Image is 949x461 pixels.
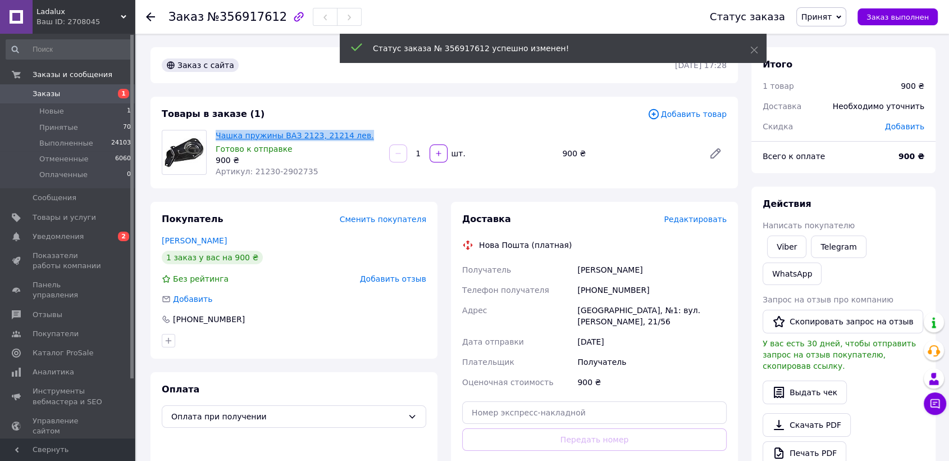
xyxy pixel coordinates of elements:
span: Уведомления [33,232,84,242]
span: Готово к отправке [216,144,293,153]
span: 1 [118,89,129,98]
div: Получатель [575,352,729,372]
span: У вас есть 30 дней, чтобы отправить запрос на отзыв покупателю, скопировав ссылку. [763,339,916,370]
div: [PHONE_NUMBER] [575,280,729,300]
span: Добавить [173,295,212,304]
button: Выдать чек [763,381,847,404]
span: Покупатели [33,329,79,339]
span: Каталог ProSale [33,348,93,358]
a: Скачать PDF [763,413,851,437]
div: 1 заказ у вас на 900 ₴ [162,251,263,264]
span: Заказ [168,10,204,24]
span: Редактировать [664,215,727,224]
span: Оплата [162,384,199,395]
div: [GEOGRAPHIC_DATA], №1: вул. [PERSON_NAME], 21/56 [575,300,729,332]
span: Оплаченные [39,170,88,180]
span: Запрос на отзыв про компанию [763,295,893,304]
a: Viber [767,236,806,258]
input: Поиск [6,39,132,60]
span: Товары и услуги [33,213,96,223]
span: Инструменты вебмастера и SEO [33,386,104,406]
span: Ladalux [36,7,121,17]
span: 0 [127,170,131,180]
span: Принят [801,12,832,21]
button: Чат с покупателем [924,392,946,415]
div: 900 ₴ [216,155,380,166]
span: Отзывы [33,310,62,320]
span: Принятые [39,123,78,133]
div: 900 ₴ [575,372,729,392]
span: Сообщения [33,193,76,203]
img: Чашка пружины ВАЗ 2123, 21214 лев. [162,135,206,170]
span: Артикул: 21230-2902735 [216,167,318,176]
span: 6060 [115,154,131,164]
span: Итого [763,59,792,70]
b: 900 ₴ [898,152,924,161]
div: [PERSON_NAME] [575,260,729,280]
div: 900 ₴ [558,146,700,161]
div: 900 ₴ [901,80,924,92]
span: Всего к оплате [763,152,825,161]
span: Оплата при получении [171,410,403,423]
span: Отмененные [39,154,88,164]
span: Заказы [33,89,60,99]
span: Показатели работы компании [33,251,104,271]
div: Нова Пошта (платная) [476,239,574,251]
span: 70 [123,123,131,133]
input: Номер экспресс-накладной [462,401,727,424]
span: Управление сайтом [33,416,104,436]
span: Покупатель [162,214,223,224]
a: Редактировать [704,142,727,165]
span: Новые [39,106,64,116]
div: Необходимо уточнить [826,94,931,119]
span: Адрес [462,306,487,315]
span: Товары в заказе (1) [162,109,264,119]
span: Добавить товар [647,108,727,120]
span: Доставка [763,102,801,111]
span: Написать покупателю [763,221,855,230]
span: Доставка [462,214,511,224]
div: Вернуться назад [146,11,155,22]
span: Получатель [462,265,511,274]
div: [DATE] [575,332,729,352]
span: 1 товар [763,82,794,91]
span: Действия [763,198,811,209]
div: шт. [449,148,467,159]
span: 2 [118,232,129,241]
span: Дата отправки [462,337,524,346]
div: [PHONE_NUMBER] [172,314,246,325]
span: Без рейтинга [173,274,229,283]
a: WhatsApp [763,263,822,285]
div: Заказ с сайта [162,58,239,72]
span: Выполненные [39,138,93,148]
span: Оценочная стоимость [462,378,554,387]
span: Сменить покупателя [340,215,426,224]
span: Панель управления [33,280,104,300]
span: Добавить [885,122,924,131]
span: Скидка [763,122,793,131]
span: Телефон получателя [462,286,549,295]
div: Статус заказа № 356917612 успешно изменен! [373,43,722,54]
a: [PERSON_NAME] [162,236,227,245]
span: №356917612 [207,10,287,24]
a: Telegram [811,236,866,258]
span: Аналитика [33,367,74,377]
button: Скопировать запрос на отзыв [763,310,923,333]
span: Добавить отзыв [360,274,426,283]
span: Заказы и сообщения [33,70,112,80]
a: Чашка пружины ВАЗ 2123, 21214 лев. [216,131,374,140]
button: Заказ выполнен [857,8,938,25]
span: Заказ выполнен [866,13,929,21]
span: 1 [127,106,131,116]
div: Ваш ID: 2708045 [36,17,135,27]
span: 24103 [111,138,131,148]
div: Статус заказа [710,11,785,22]
span: Плательщик [462,358,514,367]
